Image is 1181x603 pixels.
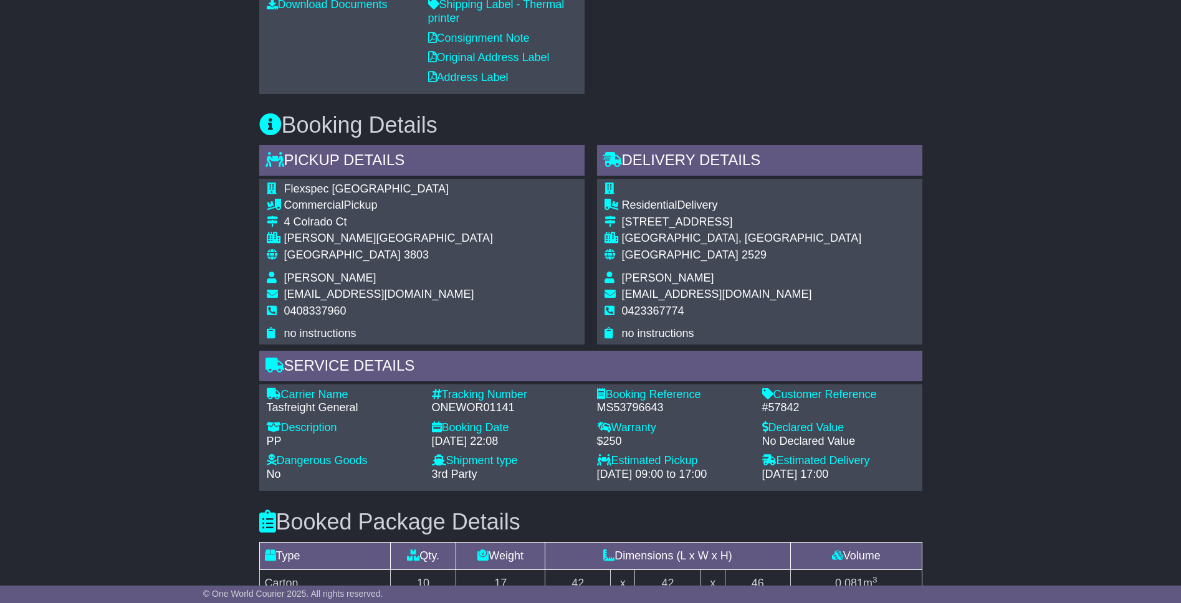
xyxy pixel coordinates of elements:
[432,421,585,435] div: Booking Date
[622,249,739,261] span: [GEOGRAPHIC_DATA]
[259,543,390,570] td: Type
[284,216,493,229] div: 4 Colrado Ct
[50,80,112,88] div: Domain Overview
[35,20,61,30] div: v 4.0.25
[284,249,401,261] span: [GEOGRAPHIC_DATA]
[203,589,383,599] span: © One World Courier 2025. All rights reserved.
[32,32,137,42] div: Domain: [DOMAIN_NAME]
[284,272,376,284] span: [PERSON_NAME]
[762,468,915,482] div: [DATE] 17:00
[390,570,456,597] td: 10
[597,435,750,449] div: $250
[36,78,46,88] img: tab_domain_overview_orange.svg
[259,113,922,138] h3: Booking Details
[762,435,915,449] div: No Declared Value
[622,199,677,211] span: Residential
[432,468,477,480] span: 3rd Party
[762,401,915,415] div: #57842
[432,401,585,415] div: ONEWOR01141
[126,78,136,88] img: tab_keywords_by_traffic_grey.svg
[284,305,347,317] span: 0408337960
[284,183,449,195] span: Flexspec [GEOGRAPHIC_DATA]
[835,577,863,589] span: 0.081
[20,20,30,30] img: logo_orange.svg
[267,421,419,435] div: Description
[597,468,750,482] div: [DATE] 09:00 to 17:00
[611,570,635,597] td: x
[597,421,750,435] div: Warranty
[390,543,456,570] td: Qty.
[428,51,550,64] a: Original Address Label
[622,272,714,284] span: [PERSON_NAME]
[742,249,767,261] span: 2529
[622,288,812,300] span: [EMAIL_ADDRESS][DOMAIN_NAME]
[873,575,877,584] sup: 3
[622,305,684,317] span: 0423367774
[456,543,545,570] td: Weight
[428,71,509,83] a: Address Label
[259,145,585,179] div: Pickup Details
[622,216,862,229] div: [STREET_ADDRESS]
[267,388,419,402] div: Carrier Name
[284,327,356,339] span: no instructions
[284,199,493,212] div: Pickup
[20,32,30,42] img: website_grey.svg
[432,435,585,449] div: [DATE] 22:08
[597,388,750,402] div: Booking Reference
[432,388,585,402] div: Tracking Number
[432,454,585,468] div: Shipment type
[762,454,915,468] div: Estimated Delivery
[700,570,725,597] td: x
[545,570,611,597] td: 42
[267,435,419,449] div: PP
[622,232,862,245] div: [GEOGRAPHIC_DATA], [GEOGRAPHIC_DATA]
[404,249,429,261] span: 3803
[259,510,922,534] h3: Booked Package Details
[259,570,390,597] td: Carton
[259,351,922,384] div: Service Details
[545,543,791,570] td: Dimensions (L x W x H)
[267,468,281,480] span: No
[284,232,493,245] div: [PERSON_NAME][GEOGRAPHIC_DATA]
[284,199,344,211] span: Commercial
[284,288,474,300] span: [EMAIL_ADDRESS][DOMAIN_NAME]
[762,388,915,402] div: Customer Reference
[635,570,700,597] td: 42
[622,199,862,212] div: Delivery
[140,80,206,88] div: Keywords by Traffic
[597,454,750,468] div: Estimated Pickup
[428,32,530,44] a: Consignment Note
[267,454,419,468] div: Dangerous Goods
[762,421,915,435] div: Declared Value
[267,401,419,415] div: Tasfreight General
[597,145,922,179] div: Delivery Details
[725,570,790,597] td: 46
[790,570,922,597] td: m
[456,570,545,597] td: 17
[597,401,750,415] div: MS53796643
[622,327,694,339] span: no instructions
[790,543,922,570] td: Volume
